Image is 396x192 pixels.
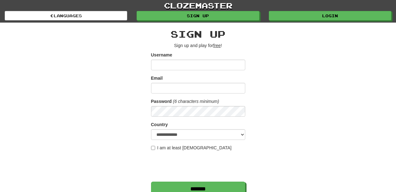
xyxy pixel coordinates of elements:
[151,146,155,150] input: I am at least [DEMOGRAPHIC_DATA]
[151,154,247,179] iframe: reCAPTCHA
[213,43,221,48] u: free
[5,11,127,20] a: Languages
[151,42,245,49] p: Sign up and play for !
[173,99,219,104] em: (6 characters minimum)
[151,29,245,39] h2: Sign up
[151,75,163,81] label: Email
[269,11,391,20] a: Login
[137,11,259,20] a: Sign up
[151,121,168,128] label: Country
[151,145,232,151] label: I am at least [DEMOGRAPHIC_DATA]
[151,52,172,58] label: Username
[151,98,172,104] label: Password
